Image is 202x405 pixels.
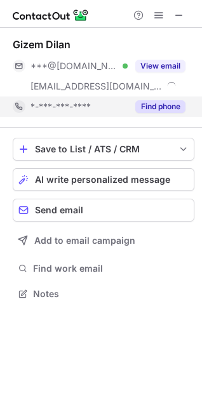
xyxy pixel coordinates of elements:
[35,205,83,215] span: Send email
[13,8,89,23] img: ContactOut v5.3.10
[13,285,194,303] button: Notes
[13,168,194,191] button: AI write personalized message
[13,38,71,51] div: Gizem Dilan
[35,175,170,185] span: AI write personalized message
[13,260,194,277] button: Find work email
[30,81,163,92] span: [EMAIL_ADDRESS][DOMAIN_NAME]
[13,199,194,222] button: Send email
[33,288,189,300] span: Notes
[30,60,118,72] span: ***@[DOMAIN_NAME]
[13,138,194,161] button: save-profile-one-click
[35,144,172,154] div: Save to List / ATS / CRM
[34,236,135,246] span: Add to email campaign
[135,100,185,113] button: Reveal Button
[13,229,194,252] button: Add to email campaign
[33,263,189,274] span: Find work email
[135,60,185,72] button: Reveal Button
